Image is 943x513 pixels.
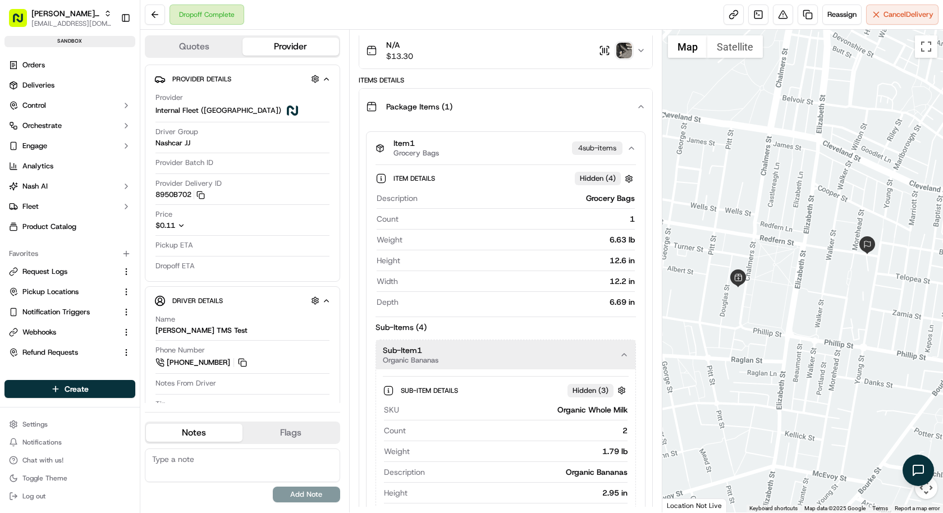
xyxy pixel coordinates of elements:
[662,498,727,512] div: Location Not Live
[866,4,939,25] button: CancelDelivery
[749,505,798,512] button: Keyboard shortcuts
[407,234,635,245] div: 6.63 lb
[11,163,20,172] div: 📗
[377,296,399,308] span: Depth
[903,455,934,486] button: Open chat
[4,245,135,263] div: Favorites
[22,456,63,465] span: Chat with us!
[4,283,135,301] button: Pickup Locations
[572,141,622,155] div: 4 sub-item s
[155,345,205,355] span: Phone Number
[384,425,406,436] span: Count
[155,221,254,231] button: $0.11
[4,4,116,31] button: [PERSON_NAME] Org[EMAIL_ADDRESS][DOMAIN_NAME]
[22,474,67,483] span: Toggle Theme
[155,261,195,271] span: Dropoff ETA
[155,93,183,103] span: Provider
[22,438,62,447] span: Notifications
[668,35,707,58] button: Show street map
[155,378,216,388] span: Notes From Driver
[822,4,862,25] button: Reassign
[4,323,135,341] button: Webhooks
[155,127,198,137] span: Driver Group
[155,209,172,219] span: Price
[9,307,117,317] a: Notification Triggers
[154,291,331,310] button: Driver Details
[386,39,413,51] span: N/A
[377,193,418,204] span: Description
[155,240,193,250] span: Pickup ETA
[4,157,135,175] a: Analytics
[384,446,410,457] span: Weight
[286,104,299,117] img: nash.png
[29,72,202,84] input: Got a question? Start typing here...
[422,193,635,204] div: Grocery Bags
[386,51,413,62] span: $13.30
[4,97,135,114] button: Control
[172,75,231,84] span: Provider Details
[393,149,439,158] span: Grocery Bags
[22,307,90,317] span: Notification Triggers
[376,322,427,333] label: Sub-Items ( 4 )
[172,296,223,305] span: Driver Details
[377,213,399,225] span: Count
[4,56,135,74] a: Orders
[4,76,135,94] a: Deliveries
[405,255,635,266] div: 12.6 in
[95,163,104,172] div: 💻
[11,44,204,62] p: Welcome 👋
[242,38,339,56] button: Provider
[377,234,402,245] span: Weight
[580,173,616,184] span: Hidden ( 4 )
[429,466,628,478] div: Organic Bananas
[4,434,135,450] button: Notifications
[4,343,135,361] button: Refund Requests
[4,177,135,195] button: Nash AI
[376,340,635,369] button: Sub-Item1Organic Bananas
[155,314,175,324] span: Name
[31,8,99,19] button: [PERSON_NAME] Org
[155,399,166,409] span: Tip
[22,181,48,191] span: Nash AI
[4,303,135,321] button: Notification Triggers
[359,76,653,85] div: Items Details
[383,356,438,365] span: Organic Bananas
[9,347,117,358] a: Refund Requests
[884,10,933,20] span: Cancel Delivery
[22,80,54,90] span: Deliveries
[4,198,135,216] button: Fleet
[22,420,48,429] span: Settings
[90,158,185,178] a: 💻API Documentation
[167,358,230,368] span: [PHONE_NUMBER]
[31,19,112,28] button: [EMAIL_ADDRESS][DOMAIN_NAME]
[4,380,135,398] button: Create
[38,107,184,118] div: Start new chat
[242,424,339,442] button: Flags
[4,452,135,468] button: Chat with us!
[915,477,937,499] button: Map camera controls
[112,190,136,198] span: Pylon
[106,162,180,173] span: API Documentation
[65,383,89,395] span: Create
[155,221,175,230] span: $0.11
[4,218,135,236] a: Product Catalog
[377,255,400,266] span: Height
[575,172,636,186] button: Hidden (4)
[22,100,46,111] span: Control
[11,107,31,127] img: 1736555255976-a54dd68f-1ca7-489b-9aae-adbdc363a1c4
[384,404,399,415] span: SKU
[22,201,39,212] span: Fleet
[403,213,635,225] div: 1
[22,492,45,501] span: Log out
[707,35,763,58] button: Show satellite imagery
[403,296,635,308] div: 6.69 in
[22,222,76,232] span: Product Catalog
[414,446,628,457] div: 1.79 lb
[22,267,67,277] span: Request Logs
[384,466,425,478] span: Description
[386,101,452,112] span: Package Items ( 1 )
[79,189,136,198] a: Powered byPylon
[665,498,702,512] img: Google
